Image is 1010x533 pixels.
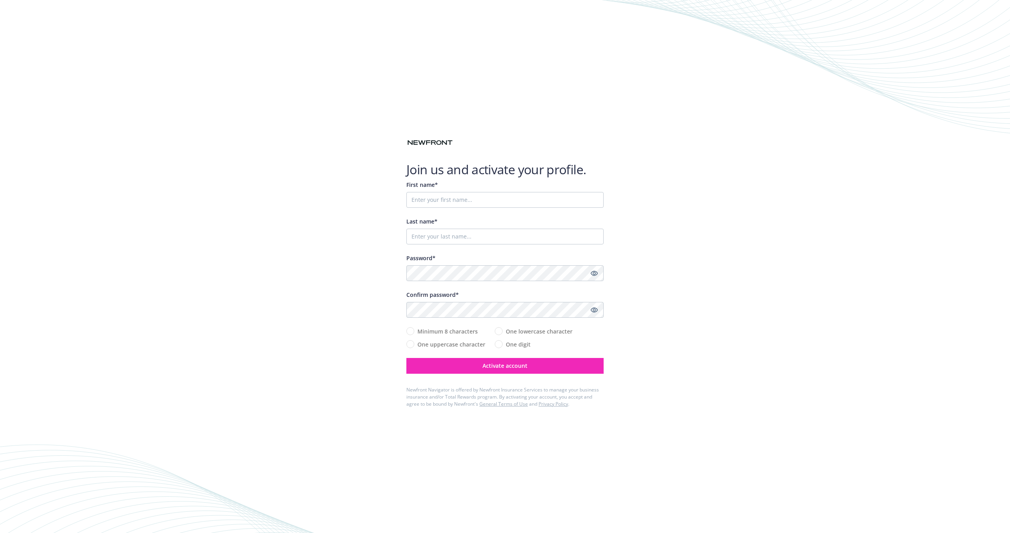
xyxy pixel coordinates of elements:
[539,401,568,407] a: Privacy Policy
[406,192,604,208] input: Enter your first name...
[406,181,438,188] span: First name*
[506,327,572,335] span: One lowercase character
[417,340,485,348] span: One uppercase character
[479,401,528,407] a: General Terms of Use
[406,138,454,147] img: Newfront logo
[406,162,604,177] h1: Join us and activate your profile.
[406,302,604,318] input: Confirm your unique password...
[406,229,604,244] input: Enter your last name...
[589,268,599,278] a: Show password
[589,305,599,315] a: Show password
[506,340,531,348] span: One digit
[406,291,459,298] span: Confirm password*
[417,327,478,335] span: Minimum 8 characters
[406,254,436,262] span: Password*
[406,218,438,225] span: Last name*
[406,386,604,408] div: Newfront Navigator is offered by Newfront Insurance Services to manage your business insurance an...
[406,265,604,281] input: Enter a unique password...
[483,362,527,369] span: Activate account
[406,358,604,374] button: Activate account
